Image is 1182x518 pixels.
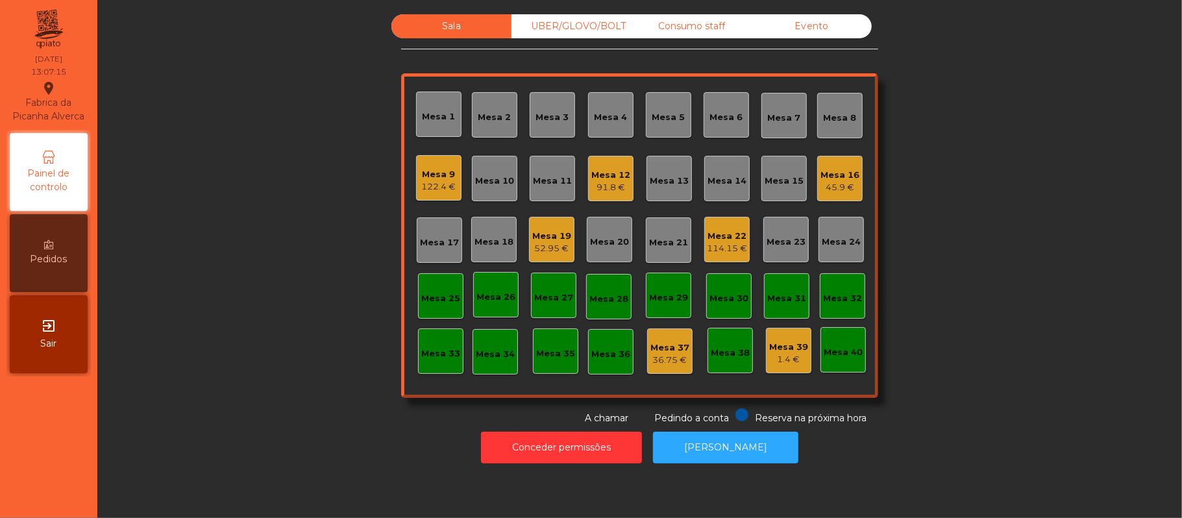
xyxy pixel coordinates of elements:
div: 52.95 € [532,242,571,255]
span: Pedidos [31,253,68,266]
div: Mesa 32 [823,292,862,305]
div: Mesa 18 [474,236,513,249]
div: Sala [391,14,511,38]
span: Pedindo a conta [654,412,729,424]
button: Conceder permissões [481,432,642,463]
div: Consumo staff [632,14,752,38]
i: exit_to_app [41,318,56,334]
div: Fabrica da Picanha Alverca [10,80,87,123]
div: 45.9 € [820,181,859,194]
div: Mesa 37 [650,341,689,354]
div: Mesa 33 [421,347,460,360]
span: Reserva na próxima hora [755,412,867,424]
div: Mesa 31 [767,292,806,305]
div: Mesa 12 [591,169,630,182]
div: Mesa 9 [422,168,456,181]
div: Mesa 10 [475,175,514,188]
div: Mesa 8 [824,112,857,125]
div: Mesa 15 [765,175,804,188]
span: A chamar [585,412,628,424]
div: Mesa 25 [421,292,460,305]
span: Painel de controlo [13,167,84,194]
div: Mesa 6 [710,111,743,124]
div: Mesa 30 [709,292,748,305]
div: Mesa 7 [768,112,801,125]
div: UBER/GLOVO/BOLT [511,14,632,38]
div: Mesa 13 [650,175,689,188]
div: Mesa 28 [589,293,628,306]
div: Mesa 19 [532,230,571,243]
div: Mesa 5 [652,111,685,124]
div: 122.4 € [422,180,456,193]
div: Evento [752,14,872,38]
i: location_on [41,80,56,96]
div: Mesa 3 [536,111,569,124]
div: 1.4 € [769,353,808,366]
div: Mesa 40 [824,346,863,359]
div: Mesa 14 [708,175,746,188]
span: Sair [41,337,57,351]
div: Mesa 4 [595,111,628,124]
div: Mesa 29 [649,291,688,304]
div: Mesa 1 [423,110,456,123]
div: Mesa 39 [769,341,808,354]
div: Mesa 36 [591,348,630,361]
img: qpiato [32,6,64,52]
div: 13:07:15 [31,66,66,78]
div: 91.8 € [591,181,630,194]
div: Mesa 27 [534,291,573,304]
div: Mesa 11 [533,175,572,188]
div: 114.15 € [707,242,747,255]
div: Mesa 21 [649,236,688,249]
div: 36.75 € [650,354,689,367]
div: [DATE] [35,53,62,65]
div: Mesa 23 [767,236,806,249]
button: [PERSON_NAME] [653,432,798,463]
div: Mesa 2 [478,111,511,124]
div: Mesa 34 [476,348,515,361]
div: Mesa 20 [590,236,629,249]
div: Mesa 22 [707,230,747,243]
div: Mesa 16 [820,169,859,182]
div: Mesa 26 [476,291,515,304]
div: Mesa 38 [711,347,750,360]
div: Mesa 35 [536,347,575,360]
div: Mesa 17 [420,236,459,249]
div: Mesa 24 [822,236,861,249]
